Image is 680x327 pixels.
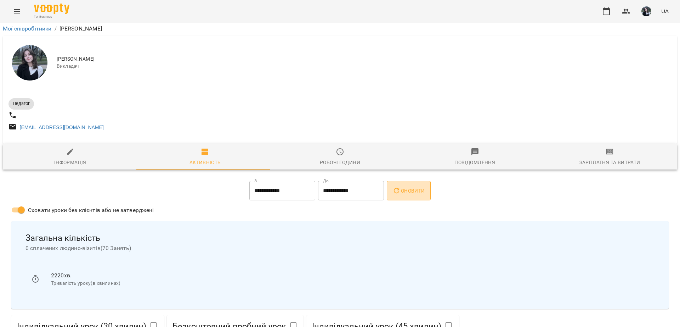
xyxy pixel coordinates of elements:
span: Оновити [392,187,425,195]
li: / [55,24,57,33]
span: Викладач [57,63,671,70]
div: Інформація [54,158,86,167]
div: Робочі години [320,158,360,167]
div: Зарплатня та Витрати [579,158,640,167]
span: Педагог [8,100,34,107]
img: Voopty Logo [34,4,69,14]
p: Тривалість уроку(в хвилинах) [51,280,649,287]
span: Сховати уроки без клієнтів або не затверджені [28,206,154,215]
span: UA [661,7,669,15]
div: Активність [189,158,221,167]
a: [EMAIL_ADDRESS][DOMAIN_NAME] [20,124,104,130]
span: Загальна кількість [25,233,654,244]
span: [PERSON_NAME] [57,56,671,63]
img: Сікора Марія Юріївна [12,45,47,81]
span: 0 сплачених людино-візитів ( 70 Занять ) [25,244,654,253]
button: Оновити [387,181,430,201]
span: For Business [34,15,69,19]
nav: breadcrumb [3,24,677,33]
p: [PERSON_NAME] [59,24,102,33]
img: 91885ff653e4a9d6131c60c331ff4ae6.jpeg [641,6,651,16]
p: 2220 хв. [51,271,649,280]
button: Menu [8,3,25,20]
div: Повідомлення [454,158,495,167]
button: UA [658,5,671,18]
a: Мої співробітники [3,25,52,32]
